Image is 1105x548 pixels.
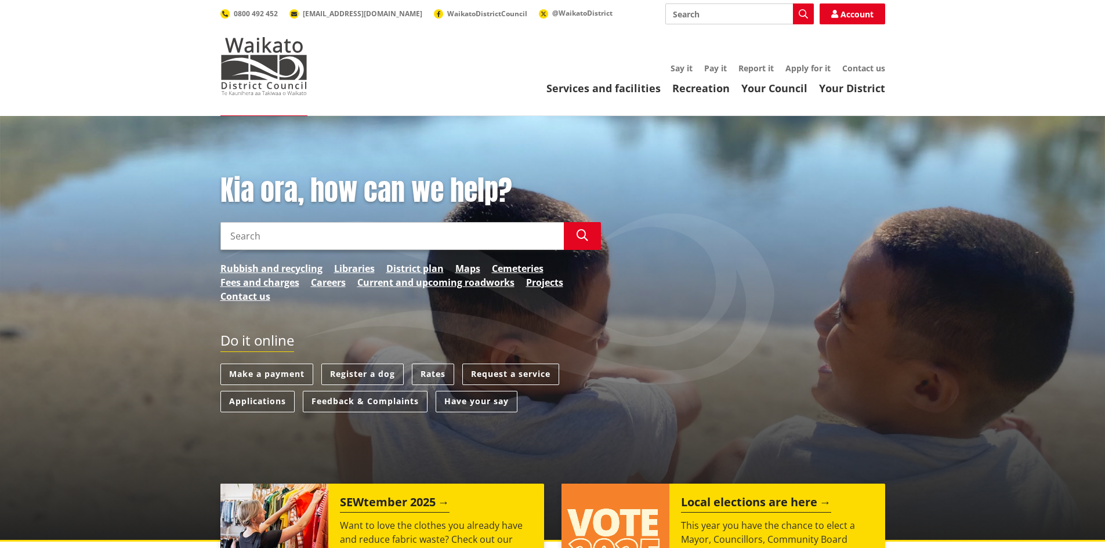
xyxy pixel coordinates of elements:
[340,495,450,513] h2: SEWtember 2025
[289,9,422,19] a: [EMAIL_ADDRESS][DOMAIN_NAME]
[665,3,814,24] input: Search input
[455,262,480,275] a: Maps
[842,63,885,74] a: Contact us
[311,275,346,289] a: Careers
[220,364,313,385] a: Make a payment
[303,9,422,19] span: [EMAIL_ADDRESS][DOMAIN_NAME]
[539,8,613,18] a: @WaikatoDistrict
[234,9,278,19] span: 0800 492 452
[386,262,444,275] a: District plan
[462,364,559,385] a: Request a service
[672,81,730,95] a: Recreation
[220,391,295,412] a: Applications
[357,275,515,289] a: Current and upcoming roadworks
[412,364,454,385] a: Rates
[220,174,601,208] h1: Kia ora, how can we help?
[436,391,517,412] a: Have your say
[220,9,278,19] a: 0800 492 452
[220,37,307,95] img: Waikato District Council - Te Kaunihera aa Takiwaa o Waikato
[546,81,661,95] a: Services and facilities
[671,63,693,74] a: Say it
[434,9,527,19] a: WaikatoDistrictCouncil
[492,262,544,275] a: Cemeteries
[552,8,613,18] span: @WaikatoDistrict
[220,262,323,275] a: Rubbish and recycling
[819,81,885,95] a: Your District
[220,289,270,303] a: Contact us
[681,495,831,513] h2: Local elections are here
[220,222,564,250] input: Search input
[334,262,375,275] a: Libraries
[220,332,294,353] h2: Do it online
[447,9,527,19] span: WaikatoDistrictCouncil
[738,63,774,74] a: Report it
[303,391,427,412] a: Feedback & Complaints
[321,364,404,385] a: Register a dog
[785,63,831,74] a: Apply for it
[526,275,563,289] a: Projects
[820,3,885,24] a: Account
[220,275,299,289] a: Fees and charges
[704,63,727,74] a: Pay it
[741,81,807,95] a: Your Council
